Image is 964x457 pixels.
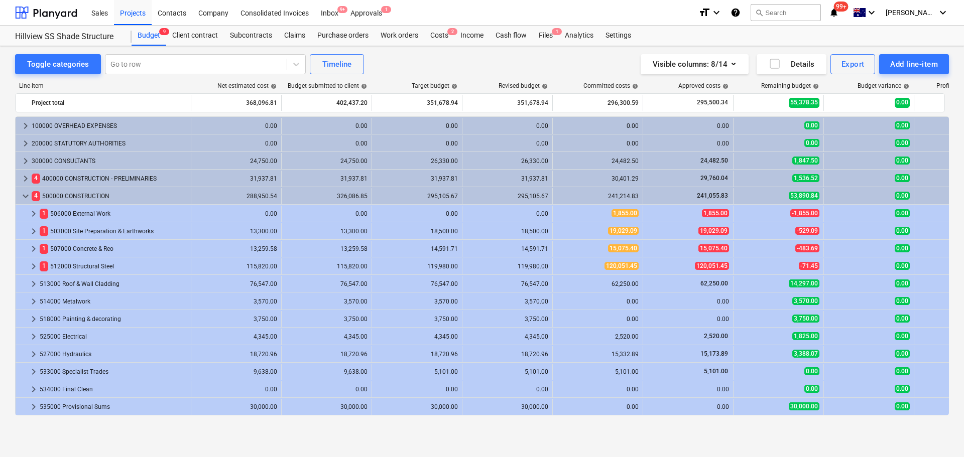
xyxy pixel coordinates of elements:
div: 76,547.00 [376,280,458,287]
div: 507000 Concrete & Reo [40,241,187,257]
div: 119,980.00 [376,263,458,270]
span: keyboard_arrow_right [28,225,40,237]
span: 295,500.34 [696,98,729,107]
div: 0.00 [376,140,458,147]
div: Target budget [412,82,457,89]
span: help [811,83,819,89]
div: 4,345.00 [195,333,277,340]
span: 19,029.09 [698,227,729,235]
div: 18,720.96 [195,351,277,358]
div: 533000 Specialist Trades [40,364,187,380]
div: Toggle categories [27,58,89,71]
div: 525000 Electrical [40,329,187,345]
div: 506000 External Work [40,206,187,222]
span: 4 [32,191,40,201]
span: 2,520.00 [703,333,729,340]
div: 4,345.00 [466,333,548,340]
span: 1,536.52 [792,174,819,182]
div: 76,547.00 [286,280,368,287]
span: 0.00 [895,315,910,323]
div: 0.00 [466,386,548,393]
div: 241,214.83 [557,193,639,200]
div: 100000 OVERHEAD EXPENSES [32,118,187,134]
div: 13,300.00 [286,228,368,235]
div: 31,937.81 [195,175,277,182]
div: 0.00 [466,210,548,217]
span: 1 [381,6,391,13]
span: 0.00 [895,174,910,182]
i: Knowledge base [731,7,741,19]
span: -1,855.00 [790,209,819,217]
div: 0.00 [557,316,639,323]
div: 30,000.00 [195,403,277,410]
div: 0.00 [557,298,639,305]
div: 24,482.50 [557,158,639,165]
a: Costs2 [424,26,454,46]
div: 3,750.00 [195,316,277,323]
a: Budget9 [132,26,166,46]
i: keyboard_arrow_down [937,7,949,19]
span: help [540,83,548,89]
a: Work orders [375,26,424,46]
button: Details [757,54,826,74]
span: 24,482.50 [699,157,729,164]
div: 3,750.00 [286,316,368,323]
div: Visible columns : 8/14 [653,58,737,71]
span: 0.00 [895,279,910,287]
div: 4,345.00 [286,333,368,340]
div: 0.00 [557,122,639,129]
span: 9 [159,28,169,35]
div: Details [769,58,814,71]
div: 200000 STATUTORY AUTHORITIES [32,135,187,151]
div: 0.00 [557,403,639,410]
div: 76,547.00 [466,280,548,287]
div: 13,300.00 [195,228,277,235]
span: 0.00 [804,139,819,147]
span: search [755,9,763,17]
div: Costs [424,26,454,46]
button: Visible columns:8/14 [641,54,749,74]
span: 0.00 [804,121,819,129]
span: 1,847.50 [792,157,819,165]
div: 30,000.00 [466,403,548,410]
div: 30,000.00 [376,403,458,410]
div: 0.00 [647,140,729,147]
span: help [630,83,638,89]
div: 30,401.29 [557,175,639,182]
div: 24,750.00 [286,158,368,165]
button: Timeline [310,54,364,74]
div: 503000 Site Preparation & Earthworks [40,223,187,239]
span: keyboard_arrow_right [28,295,40,308]
div: 288,950.54 [195,193,277,200]
span: 0.00 [895,402,910,410]
a: Analytics [559,26,599,46]
div: Budget [132,26,166,46]
span: -529.09 [795,227,819,235]
span: keyboard_arrow_right [28,243,40,255]
span: 3,570.00 [792,297,819,305]
div: Remaining budget [761,82,819,89]
div: Committed costs [583,82,638,89]
div: 0.00 [557,386,639,393]
a: Subcontracts [224,26,278,46]
div: 0.00 [195,210,277,217]
span: 30,000.00 [789,402,819,410]
span: keyboard_arrow_right [20,120,32,132]
div: 368,096.81 [195,95,277,111]
div: 18,720.96 [286,351,368,358]
div: 115,820.00 [195,263,277,270]
div: 14,591.71 [376,245,458,252]
div: Hillview SS Shade Structure [15,32,119,42]
span: 0.00 [895,209,910,217]
div: 2,520.00 [557,333,639,340]
div: 31,937.81 [376,175,458,182]
div: 3,570.00 [195,298,277,305]
div: 0.00 [647,316,729,323]
div: Add line-item [890,58,938,71]
a: Client contract [166,26,224,46]
span: 53,890.84 [789,192,819,200]
div: 3,750.00 [376,316,458,323]
div: 18,720.96 [466,351,548,358]
div: 18,500.00 [466,228,548,235]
